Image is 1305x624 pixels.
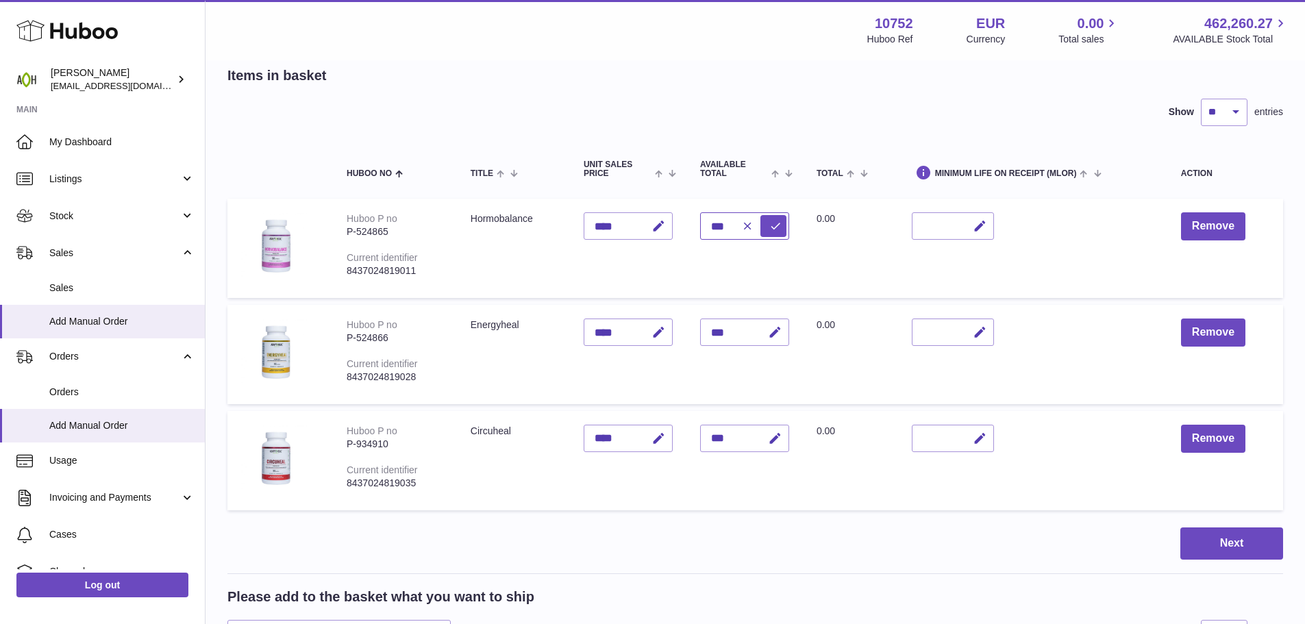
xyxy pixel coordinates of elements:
[1181,425,1245,453] button: Remove
[16,573,188,597] a: Log out
[1078,14,1104,33] span: 0.00
[49,350,180,363] span: Orders
[347,425,397,436] div: Huboo P no
[817,425,835,436] span: 0.00
[867,33,913,46] div: Huboo Ref
[49,210,180,223] span: Stock
[347,332,443,345] div: P-524866
[347,358,418,369] div: Current identifier
[16,69,37,90] img: internalAdmin-10752@internal.huboo.com
[347,319,397,330] div: Huboo P no
[817,319,835,330] span: 0.00
[875,14,913,33] strong: 10752
[1181,319,1245,347] button: Remove
[347,252,418,263] div: Current identifier
[1180,527,1283,560] button: Next
[49,565,195,578] span: Channels
[347,225,443,238] div: P-524865
[241,425,310,493] img: Circuheal
[347,477,443,490] div: 8437024819035
[49,491,180,504] span: Invoicing and Payments
[49,173,180,186] span: Listings
[51,66,174,92] div: [PERSON_NAME]
[457,199,570,298] td: Hormobalance
[1173,14,1289,46] a: 462,260.27 AVAILABLE Stock Total
[471,169,493,178] span: Title
[1169,105,1194,118] label: Show
[241,319,310,387] img: Energyheal
[935,169,1077,178] span: Minimum Life On Receipt (MLOR)
[967,33,1006,46] div: Currency
[49,419,195,432] span: Add Manual Order
[1058,14,1119,46] a: 0.00 Total sales
[1181,169,1269,178] div: Action
[457,411,570,510] td: Circuheal
[49,454,195,467] span: Usage
[1204,14,1273,33] span: 462,260.27
[584,160,651,178] span: Unit Sales Price
[1173,33,1289,46] span: AVAILABLE Stock Total
[347,213,397,224] div: Huboo P no
[347,438,443,451] div: P-934910
[1058,33,1119,46] span: Total sales
[227,66,327,85] h2: Items in basket
[51,80,201,91] span: [EMAIL_ADDRESS][DOMAIN_NAME]
[347,464,418,475] div: Current identifier
[1181,212,1245,240] button: Remove
[49,386,195,399] span: Orders
[227,588,534,606] h2: Please add to the basket what you want to ship
[241,212,310,281] img: Hormobalance
[457,305,570,404] td: Energyheal
[976,14,1005,33] strong: EUR
[347,371,443,384] div: 8437024819028
[817,169,843,178] span: Total
[700,160,768,178] span: AVAILABLE Total
[817,213,835,224] span: 0.00
[49,247,180,260] span: Sales
[1254,105,1283,118] span: entries
[49,528,195,541] span: Cases
[49,315,195,328] span: Add Manual Order
[347,264,443,277] div: 8437024819011
[49,282,195,295] span: Sales
[49,136,195,149] span: My Dashboard
[347,169,392,178] span: Huboo no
